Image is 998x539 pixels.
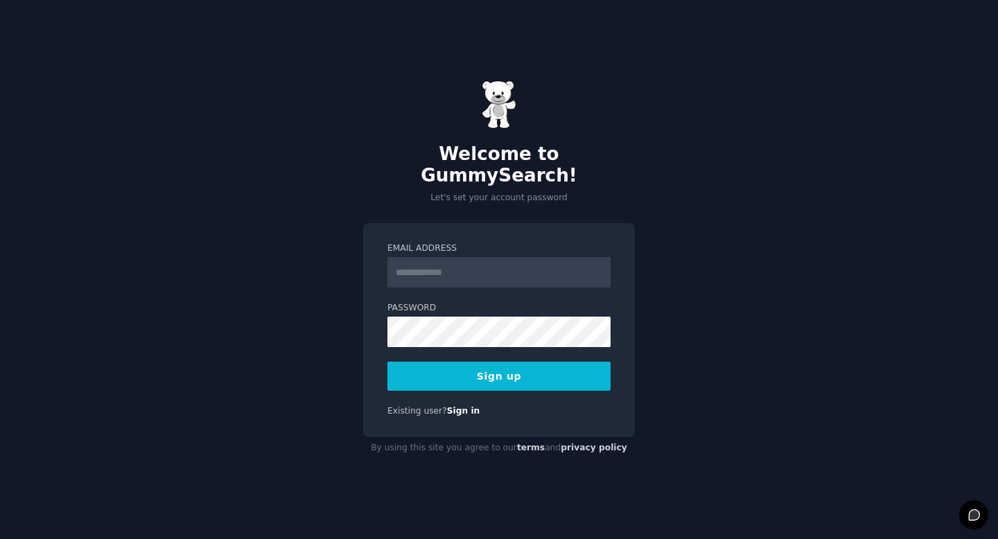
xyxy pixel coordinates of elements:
[387,406,447,416] span: Existing user?
[517,443,545,452] a: terms
[363,192,635,204] p: Let's set your account password
[387,362,611,391] button: Sign up
[447,406,480,416] a: Sign in
[387,242,611,255] label: Email Address
[363,143,635,187] h2: Welcome to GummySearch!
[363,437,635,459] div: By using this site you agree to our and
[387,302,611,315] label: Password
[482,80,516,129] img: Gummy Bear
[561,443,627,452] a: privacy policy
